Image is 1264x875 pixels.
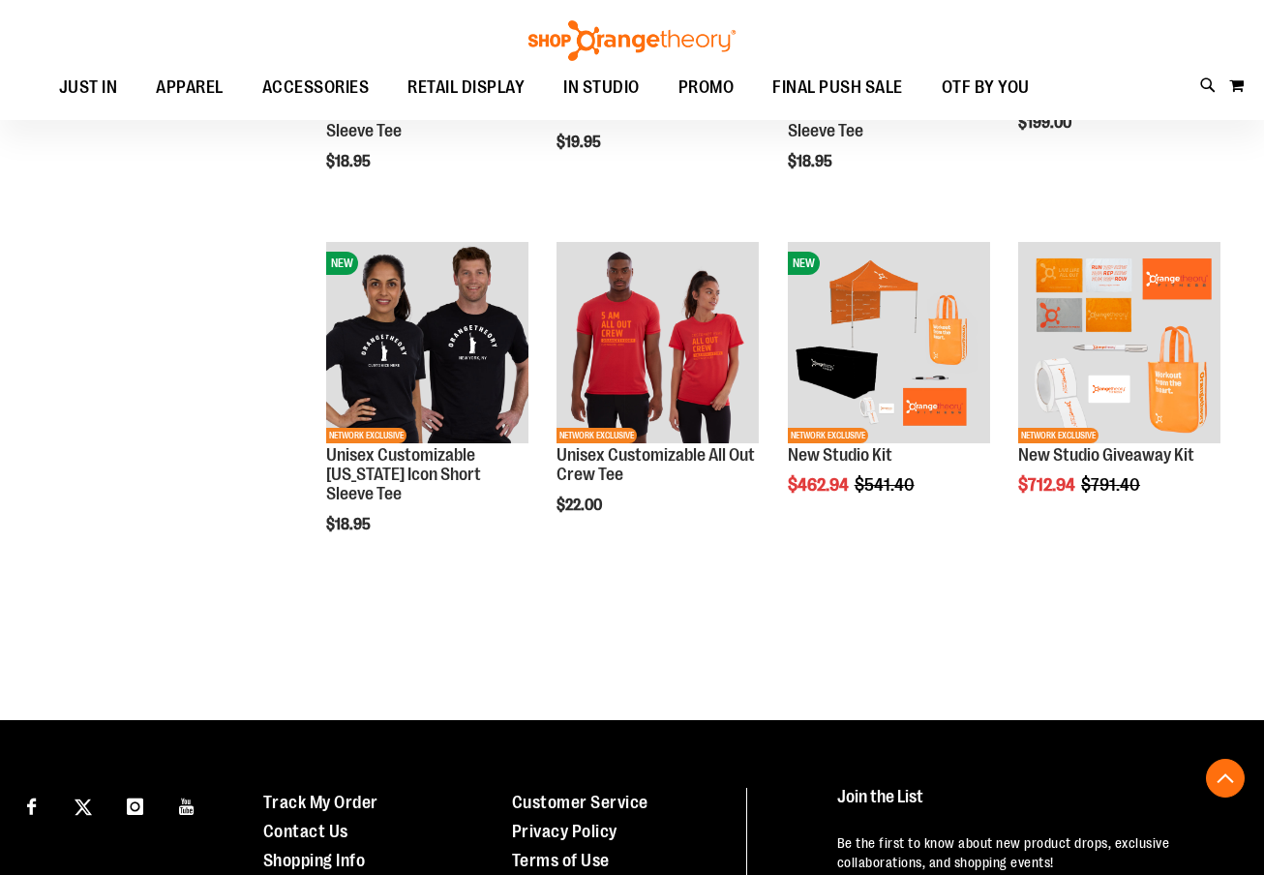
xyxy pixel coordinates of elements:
span: FINAL PUSH SALE [772,66,903,109]
a: IN STUDIO [544,66,659,110]
img: New Studio Giveaway Kit [1018,242,1220,444]
span: PROMO [678,66,735,109]
a: Visit our Youtube page [170,788,204,822]
a: New Studio Giveaway KitNETWORK EXCLUSIVE [1018,242,1220,447]
a: Visit our X page [67,788,101,822]
a: OTF BY YOU [922,66,1049,110]
span: NEW [788,252,820,275]
span: $19.95 [557,134,604,151]
span: NETWORK EXCLUSIVE [326,428,406,443]
div: product [778,232,1000,545]
a: Visit our Instagram page [118,788,152,822]
img: Shop Orangetheory [526,20,738,61]
span: RETAIL DISPLAY [407,66,525,109]
span: $22.00 [557,497,605,514]
span: $541.40 [855,475,918,495]
span: APPAREL [156,66,224,109]
a: FINAL PUSH SALE [753,66,922,110]
a: Privacy Policy [512,822,617,841]
a: ACCESSORIES [243,66,389,110]
a: Unisex Customizable All Out Crew TeeNETWORK EXCLUSIVE [557,242,759,447]
a: New Studio KitNEWNETWORK EXCLUSIVE [788,242,990,447]
span: $199.00 [1018,114,1074,132]
button: Back To Top [1206,759,1245,798]
img: New Studio Kit [788,242,990,444]
div: product [547,232,768,564]
span: $18.95 [788,153,835,170]
span: $18.95 [326,153,374,170]
span: OTF BY YOU [942,66,1030,109]
a: New Studio Giveaway Kit [1018,445,1194,465]
a: OTF City Unisex New York Icon SS Tee BlackNEWNETWORK EXCLUSIVE [326,242,528,447]
span: JUST IN [59,66,118,109]
a: Shopping Info [263,851,366,870]
span: NETWORK EXCLUSIVE [788,428,868,443]
img: Twitter [75,799,92,816]
a: Unisex Customizable [US_STATE] Icon Short Sleeve Tee [326,445,481,503]
p: Be the first to know about new product drops, exclusive collaborations, and shopping events! [837,833,1229,872]
span: IN STUDIO [563,66,640,109]
a: New Studio Kit [788,445,892,465]
span: NETWORK EXCLUSIVE [557,428,637,443]
img: OTF City Unisex New York Icon SS Tee Black [326,242,528,444]
img: Unisex Customizable All Out Crew Tee [557,242,759,444]
a: Unisex Customizable All Out Crew Tee [557,445,755,484]
a: APPAREL [136,66,243,110]
span: $712.94 [1018,475,1078,495]
div: product [1008,232,1230,545]
h4: Join the List [837,788,1229,824]
a: Visit our Facebook page [15,788,48,822]
span: $18.95 [326,516,374,533]
span: NETWORK EXCLUSIVE [1018,428,1098,443]
a: Terms of Use [512,851,610,870]
span: $791.40 [1081,475,1143,495]
a: Contact Us [263,822,348,841]
span: ACCESSORIES [262,66,370,109]
a: RETAIL DISPLAY [388,66,544,110]
a: Track My Order [263,793,378,812]
div: product [316,232,538,583]
span: $462.94 [788,475,852,495]
span: NEW [326,252,358,275]
a: JUST IN [40,66,137,110]
a: PROMO [659,66,754,110]
a: Customer Service [512,793,648,812]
